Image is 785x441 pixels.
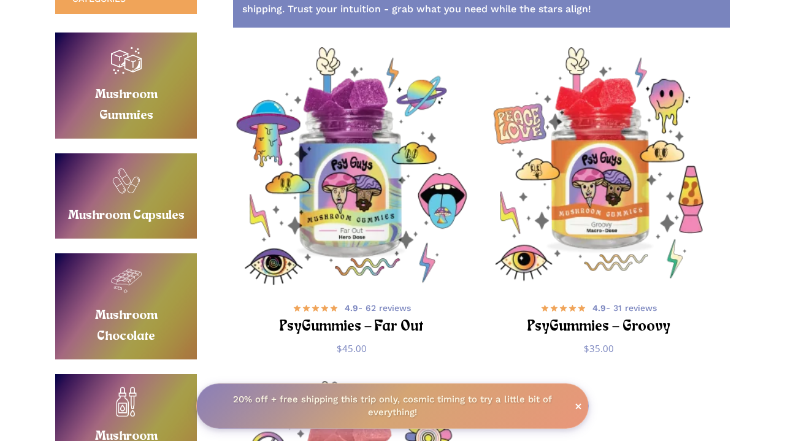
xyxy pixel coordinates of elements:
span: - 31 reviews [592,302,657,314]
a: PsyGummies - Groovy [480,47,718,285]
span: × [575,399,582,412]
b: 4.9 [592,303,606,313]
span: - 62 reviews [345,302,411,314]
img: Psychedelic mushroom gummies in a colorful jar. [233,47,471,285]
h2: PsyGummies – Groovy [495,316,702,339]
strong: 20% off + free shipping this trip only, cosmic timing to try a little bit of everything! [233,393,552,417]
bdi: 45.00 [337,342,367,355]
h2: PsyGummies – Far Out [248,316,456,339]
img: Psychedelic mushroom gummies jar with colorful designs. [480,47,718,285]
a: 4.9- 62 reviews PsyGummies – Far Out [248,301,456,333]
a: PsyGummies - Far Out [233,47,471,285]
bdi: 35.00 [584,342,614,355]
span: $ [337,342,342,355]
a: 4.9- 31 reviews PsyGummies – Groovy [495,301,702,333]
b: 4.9 [345,303,358,313]
span: $ [584,342,589,355]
